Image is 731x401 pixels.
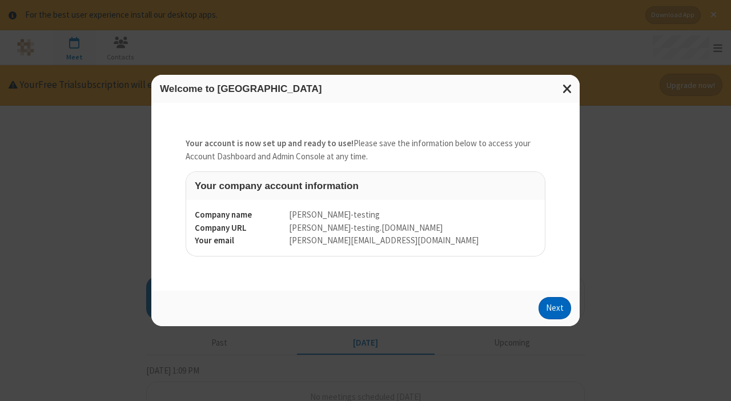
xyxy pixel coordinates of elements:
h3: Your company account information [195,181,536,191]
dt: Company name [195,208,280,222]
strong: Your account is now set up and ready to use! [186,138,354,149]
button: Close modal [556,75,580,103]
dd: [PERSON_NAME]-testing . [DOMAIN_NAME] [289,222,536,235]
dd: [PERSON_NAME][EMAIL_ADDRESS][DOMAIN_NAME] [289,234,536,247]
dt: Your email [195,234,280,247]
button: Next [539,297,571,320]
p: Please save the information below to access your Account Dashboard and Admin Console at any time. [186,137,545,163]
h3: Welcome to [GEOGRAPHIC_DATA] [160,83,571,94]
dt: Company URL [195,222,280,235]
dd: [PERSON_NAME]-testing [289,208,536,222]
